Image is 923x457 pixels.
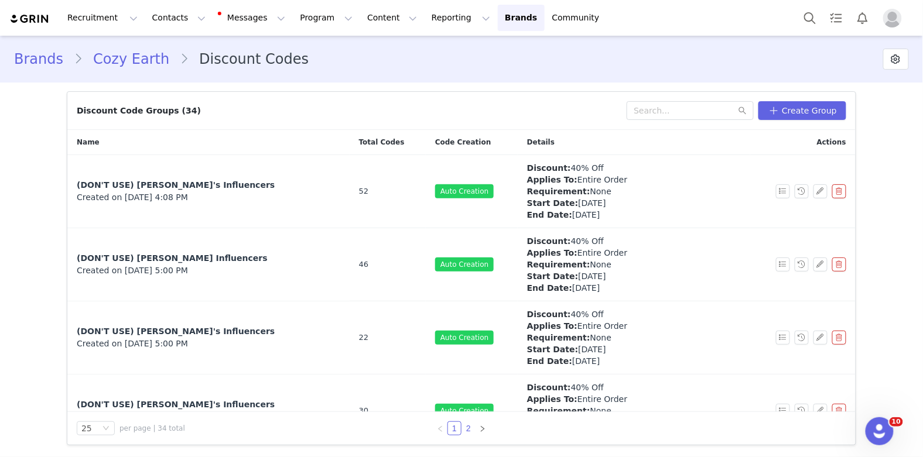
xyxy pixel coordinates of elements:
[437,425,444,432] i: icon: left
[527,209,628,221] div: [DATE]
[527,343,628,355] div: [DATE]
[527,137,555,147] span: Details
[545,5,612,31] a: Community
[479,425,486,432] i: icon: right
[359,185,369,197] span: 52
[527,236,571,246] strong: Discount:
[77,411,188,423] span: Created on [DATE] 5:00 PM
[77,252,268,264] a: (DON'T USE) [PERSON_NAME] Influencers
[797,5,823,31] button: Search
[433,421,447,435] li: Previous Page
[527,308,628,320] div: 40% Off
[758,101,846,120] button: Create Group
[498,5,544,31] a: Brands
[527,259,628,270] div: None
[476,421,490,435] li: Next Page
[448,422,461,435] a: 1
[527,310,571,319] strong: Discount:
[77,325,275,338] a: (DON'T USE) [PERSON_NAME]'s Influencers
[890,417,903,427] span: 10
[527,198,579,208] strong: Start Date:
[145,5,213,31] button: Contacts
[77,338,188,350] span: Created on [DATE] 5:00 PM
[425,5,497,31] button: Reporting
[527,247,628,259] div: Entire Order
[739,106,747,115] i: icon: search
[866,417,894,445] iframe: Intercom live chat
[527,210,572,219] strong: End Date:
[627,101,754,120] input: Search...
[293,5,360,31] button: Program
[527,163,571,173] strong: Discount:
[14,49,74,70] a: Brands
[527,356,572,366] strong: End Date:
[527,321,577,331] strong: Applies To:
[60,5,145,31] button: Recruitment
[447,421,461,435] li: 1
[77,400,275,409] span: (DON'T USE) [PERSON_NAME]'s Influencers
[77,327,275,336] span: (DON'T USE) [PERSON_NAME]'s Influencers
[67,91,856,445] article: Discount Code Groups
[850,5,876,31] button: Notifications
[527,260,590,269] strong: Requirement:
[360,5,424,31] button: Content
[435,404,494,418] span: Auto Creation
[77,264,188,277] span: Created on [DATE] 5:00 PM
[527,283,572,293] strong: End Date:
[359,332,369,343] span: 22
[527,235,628,247] div: 40% Off
[527,272,579,281] strong: Start Date:
[102,425,110,433] i: icon: down
[527,175,577,184] strong: Applies To:
[462,422,475,435] a: 2
[77,253,268,263] span: (DON'T USE) [PERSON_NAME] Influencers
[81,422,92,435] div: 25
[527,332,628,343] div: None
[77,179,275,191] a: (DON'T USE) [PERSON_NAME]'s Influencers
[435,137,491,147] span: Code Creation
[527,382,628,393] div: 40% Off
[527,333,590,342] strong: Requirement:
[435,184,494,198] span: Auto Creation
[527,345,579,354] strong: Start Date:
[876,9,914,28] button: Profile
[359,137,405,147] span: Total Codes
[77,191,188,204] span: Created on [DATE] 4:08 PM
[9,13,50,25] img: grin logo
[83,49,180,70] a: Cozy Earth
[77,180,275,190] span: (DON'T USE) [PERSON_NAME]'s Influencers
[527,405,628,417] div: None
[527,162,628,174] div: 40% Off
[435,331,494,345] span: Auto Creation
[527,185,628,197] div: None
[527,393,628,405] div: Entire Order
[213,5,292,31] button: Messages
[823,5,849,31] a: Tasks
[527,355,628,367] div: [DATE]
[527,394,577,404] strong: Applies To:
[527,248,577,257] strong: Applies To:
[527,174,628,185] div: Entire Order
[750,130,856,154] div: Actions
[461,421,476,435] li: 2
[527,406,590,415] strong: Requirement:
[77,137,100,147] span: Name
[527,187,590,196] strong: Requirement:
[435,257,494,272] span: Auto Creation
[527,282,628,294] div: [DATE]
[77,398,275,411] a: (DON'T USE) [PERSON_NAME]'s Influencers
[883,9,902,28] img: placeholder-profile.jpg
[527,320,628,332] div: Entire Order
[527,270,628,282] div: [DATE]
[359,259,369,270] span: 46
[359,405,369,417] span: 30
[527,197,628,209] div: [DATE]
[77,105,201,117] div: Discount Code Groups (34)
[527,383,571,392] strong: Discount:
[119,423,185,434] span: per page | 34 total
